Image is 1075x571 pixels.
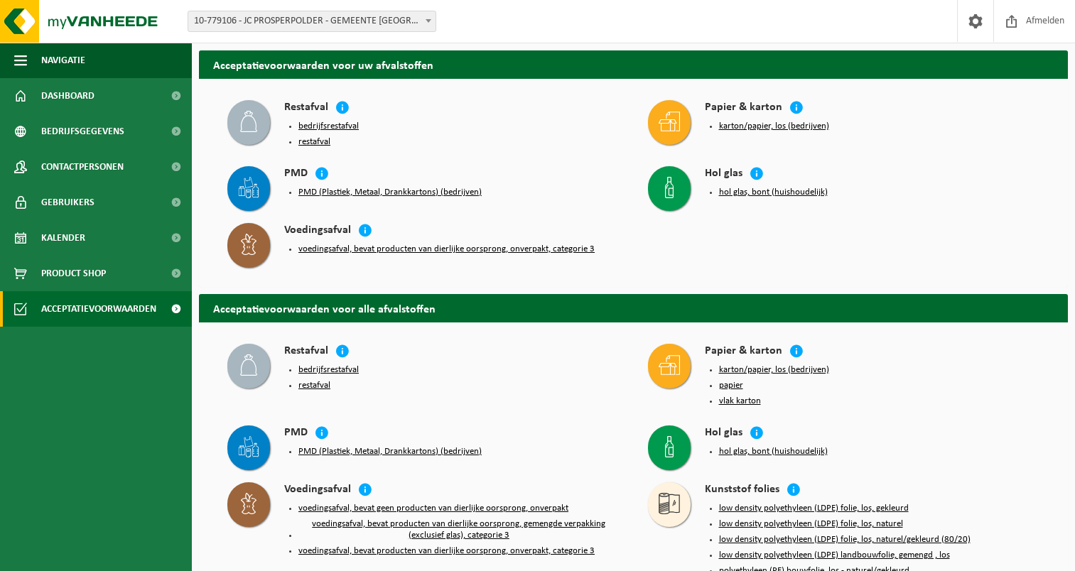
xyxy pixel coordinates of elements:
[298,503,568,514] button: voedingsafval, bevat geen producten van dierlijke oorsprong, onverpakt
[719,121,829,132] button: karton/papier, los (bedrijven)
[705,166,742,183] h4: Hol glas
[41,291,156,327] span: Acceptatievoorwaarden
[298,380,330,391] button: restafval
[705,100,782,116] h4: Papier & karton
[284,344,328,360] h4: Restafval
[719,187,828,198] button: hol glas, bont (huishoudelijk)
[298,136,330,148] button: restafval
[719,446,828,457] button: hol glas, bont (huishoudelijk)
[298,121,359,132] button: bedrijfsrestafval
[188,11,436,31] span: 10-779106 - JC PROSPERPOLDER - GEMEENTE BEVEREN - KOSTENPLAATS 32 - KIELDRECHT
[284,100,328,116] h4: Restafval
[188,11,436,32] span: 10-779106 - JC PROSPERPOLDER - GEMEENTE BEVEREN - KOSTENPLAATS 32 - KIELDRECHT
[298,244,595,255] button: voedingsafval, bevat producten van dierlijke oorsprong, onverpakt, categorie 3
[284,166,308,183] h4: PMD
[41,149,124,185] span: Contactpersonen
[719,550,950,561] button: low density polyethyleen (LDPE) landbouwfolie, gemengd , los
[41,185,94,220] span: Gebruikers
[705,425,742,442] h4: Hol glas
[41,114,124,149] span: Bedrijfsgegevens
[284,425,308,442] h4: PMD
[284,482,351,499] h4: Voedingsafval
[284,223,351,239] h4: Voedingsafval
[719,503,909,514] button: low density polyethyleen (LDPE) folie, los, gekleurd
[719,364,829,376] button: karton/papier, los (bedrijven)
[298,518,620,541] button: voedingsafval, bevat producten van dierlijke oorsprong, gemengde verpakking (exclusief glas), cat...
[298,187,482,198] button: PMD (Plastiek, Metaal, Drankkartons) (bedrijven)
[719,518,903,530] button: low density polyethyleen (LDPE) folie, los, naturel
[298,545,595,557] button: voedingsafval, bevat producten van dierlijke oorsprong, onverpakt, categorie 3
[41,220,85,256] span: Kalender
[719,396,761,407] button: vlak karton
[298,364,359,376] button: bedrijfsrestafval
[705,482,779,499] h4: Kunststof folies
[199,294,1068,322] h2: Acceptatievoorwaarden voor alle afvalstoffen
[199,50,1068,78] h2: Acceptatievoorwaarden voor uw afvalstoffen
[41,43,85,78] span: Navigatie
[298,446,482,457] button: PMD (Plastiek, Metaal, Drankkartons) (bedrijven)
[41,78,94,114] span: Dashboard
[719,380,743,391] button: papier
[719,534,971,545] button: low density polyethyleen (LDPE) folie, los, naturel/gekleurd (80/20)
[705,344,782,360] h4: Papier & karton
[41,256,106,291] span: Product Shop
